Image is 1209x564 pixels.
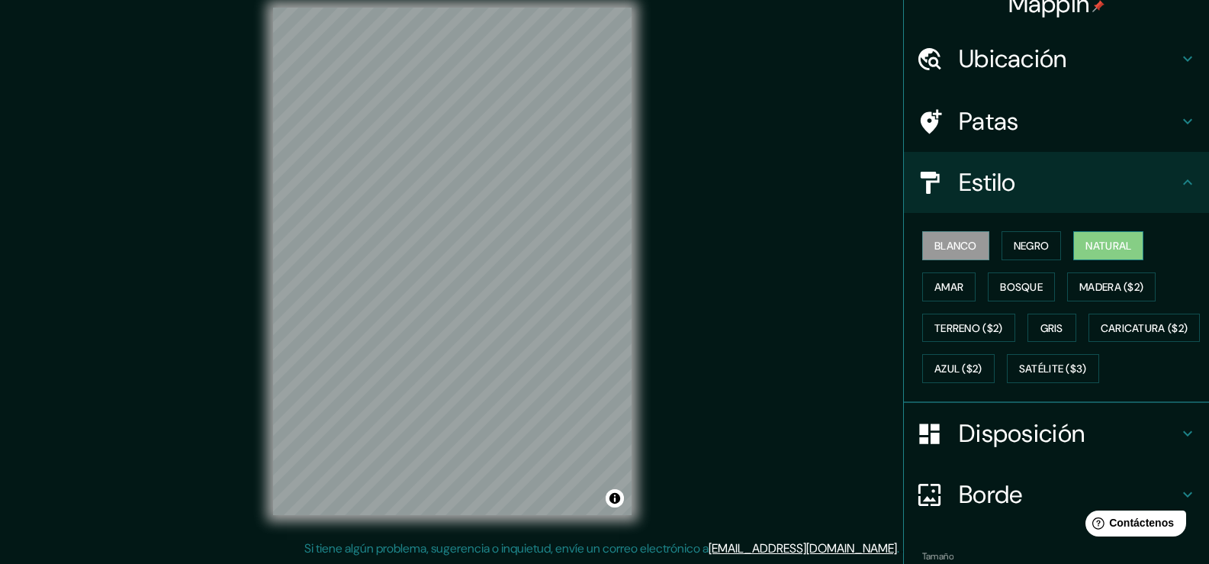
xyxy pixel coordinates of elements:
[1002,231,1062,260] button: Negro
[904,28,1209,89] div: Ubicación
[1007,354,1099,383] button: Satélite ($3)
[897,540,899,556] font: .
[904,152,1209,213] div: Estilo
[904,91,1209,152] div: Patas
[1040,321,1063,335] font: Gris
[922,354,995,383] button: Azul ($2)
[922,550,953,562] font: Tamaño
[922,314,1015,343] button: Terreno ($2)
[959,105,1019,137] font: Patas
[934,280,963,294] font: Amar
[1079,280,1143,294] font: Madera ($2)
[959,43,1067,75] font: Ubicación
[1027,314,1076,343] button: Gris
[934,239,977,253] font: Blanco
[1014,239,1050,253] font: Negro
[922,231,989,260] button: Blanco
[304,540,709,556] font: Si tiene algún problema, sugerencia o inquietud, envíe un correo electrónico a
[1019,363,1087,376] font: Satélite ($3)
[1067,272,1156,301] button: Madera ($2)
[934,363,982,376] font: Azul ($2)
[899,540,902,556] font: .
[1085,239,1131,253] font: Natural
[1073,231,1143,260] button: Natural
[273,8,632,515] canvas: Mapa
[988,272,1055,301] button: Bosque
[1000,280,1043,294] font: Bosque
[934,321,1003,335] font: Terreno ($2)
[904,464,1209,525] div: Borde
[959,479,1023,511] font: Borde
[709,540,897,556] a: [EMAIL_ADDRESS][DOMAIN_NAME]
[922,272,976,301] button: Amar
[904,403,1209,464] div: Disposición
[1088,314,1201,343] button: Caricatura ($2)
[1101,321,1188,335] font: Caricatura ($2)
[959,166,1016,198] font: Estilo
[902,540,905,556] font: .
[1073,504,1192,547] iframe: Lanzador de widgets de ayuda
[606,489,624,508] button: Activar o desactivar atribución
[959,417,1085,450] font: Disposición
